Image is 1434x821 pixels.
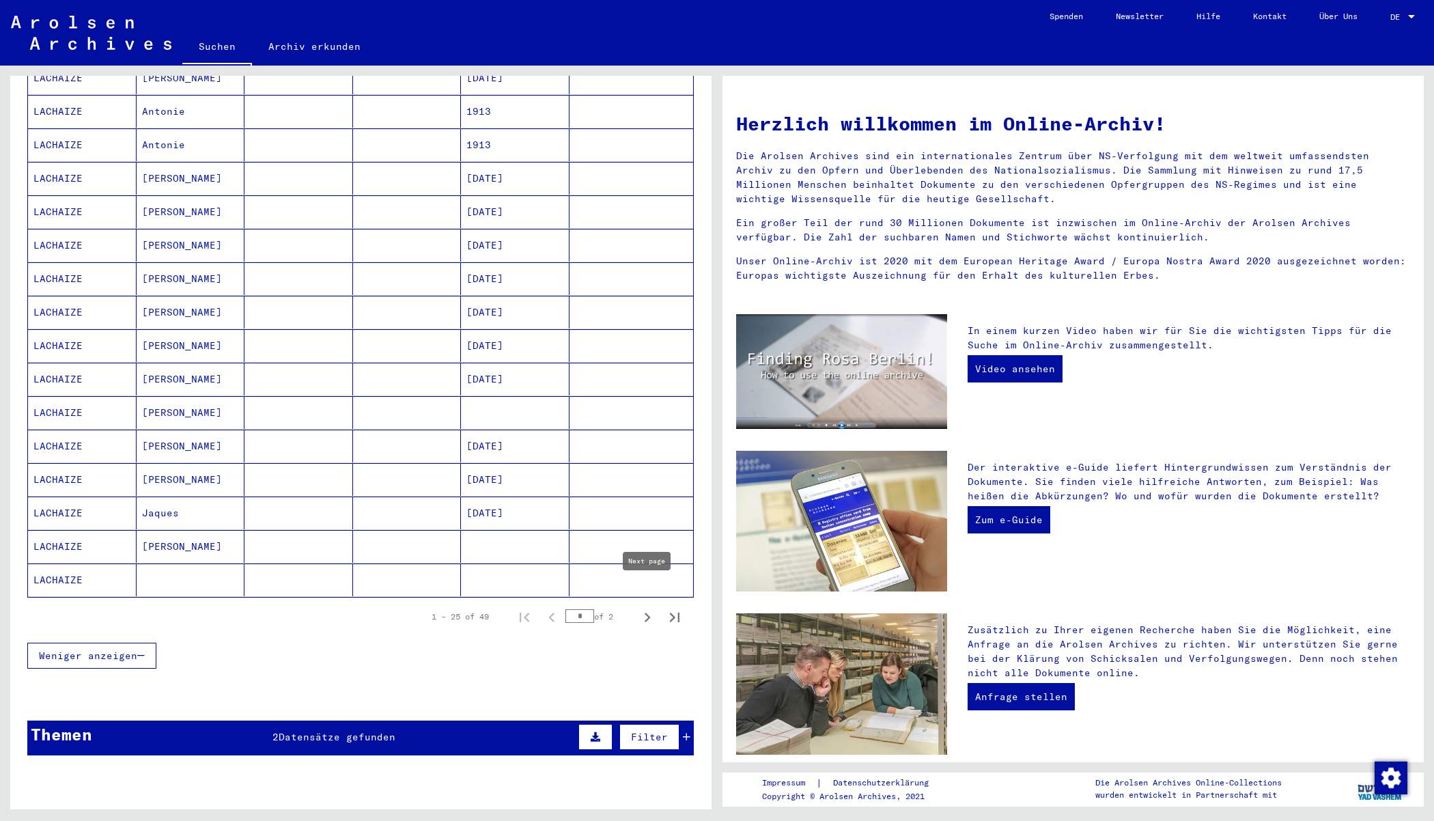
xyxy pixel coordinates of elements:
mat-cell: LACHAIZE [28,363,137,395]
mat-cell: LACHAIZE [28,162,137,195]
mat-cell: 1913 [461,95,570,128]
button: First page [511,603,538,630]
p: Der interaktive e-Guide liefert Hintergrundwissen zum Verständnis der Dokumente. Sie finden viele... [968,460,1410,503]
p: Copyright © Arolsen Archives, 2021 [762,790,945,803]
h1: Herzlich willkommen im Online-Archiv! [736,109,1410,138]
mat-cell: [PERSON_NAME] [137,329,245,362]
mat-cell: [DATE] [461,262,570,295]
div: Themen [31,722,92,747]
mat-cell: [PERSON_NAME] [137,262,245,295]
mat-cell: LACHAIZE [28,497,137,529]
mat-cell: LACHAIZE [28,195,137,228]
mat-cell: LACHAIZE [28,61,137,94]
mat-cell: LACHAIZE [28,229,137,262]
a: Anfrage stellen [968,683,1075,710]
mat-cell: [DATE] [461,430,570,462]
mat-cell: [PERSON_NAME] [137,195,245,228]
mat-cell: [PERSON_NAME] [137,463,245,496]
mat-cell: [DATE] [461,363,570,395]
p: Unser Online-Archiv ist 2020 mit dem European Heritage Award / Europa Nostra Award 2020 ausgezeic... [736,254,1410,283]
a: Impressum [762,776,816,790]
mat-cell: Jaques [137,497,245,529]
img: eguide.jpg [736,451,947,592]
mat-cell: [PERSON_NAME] [137,229,245,262]
p: Ein großer Teil der rund 30 Millionen Dokumente ist inzwischen im Online-Archiv der Arolsen Archi... [736,216,1410,245]
button: Previous page [538,603,565,630]
mat-cell: [DATE] [461,162,570,195]
img: Arolsen_neg.svg [11,16,171,50]
mat-cell: [PERSON_NAME] [137,363,245,395]
button: Filter [619,724,679,750]
span: Datensätze gefunden [279,731,395,743]
mat-cell: [DATE] [461,195,570,228]
p: wurden entwickelt in Partnerschaft mit [1095,789,1282,801]
img: video.jpg [736,314,947,429]
mat-cell: LACHAIZE [28,396,137,429]
mat-cell: LACHAIZE [28,262,137,295]
mat-cell: [DATE] [461,229,570,262]
img: yv_logo.png [1355,772,1406,806]
mat-cell: LACHAIZE [28,530,137,563]
a: Video ansehen [968,355,1063,382]
mat-cell: [PERSON_NAME] [137,530,245,563]
button: Last page [661,603,688,630]
div: of 2 [565,610,634,623]
mat-cell: LACHAIZE [28,463,137,496]
mat-cell: [PERSON_NAME] [137,396,245,429]
div: Zustimmung ändern [1374,761,1407,794]
p: Zusätzlich zu Ihrer eigenen Recherche haben Sie die Möglichkeit, eine Anfrage an die Arolsen Arch... [968,623,1410,680]
mat-cell: [PERSON_NAME] [137,430,245,462]
mat-cell: LACHAIZE [28,563,137,596]
p: Die Arolsen Archives Online-Collections [1095,777,1282,789]
span: Filter [631,731,668,743]
mat-cell: Antonie [137,95,245,128]
span: DE [1390,12,1405,22]
mat-cell: Antonie [137,128,245,161]
mat-cell: [DATE] [461,329,570,362]
img: inquiries.jpg [736,613,947,754]
mat-cell: [DATE] [461,61,570,94]
span: Weniger anzeigen [39,650,137,662]
mat-cell: LACHAIZE [28,329,137,362]
mat-cell: [PERSON_NAME] [137,61,245,94]
p: In einem kurzen Video haben wir für Sie die wichtigsten Tipps für die Suche im Online-Archiv zusa... [968,324,1410,352]
mat-cell: 1913 [461,128,570,161]
div: 1 – 25 of 49 [432,611,489,623]
a: Archiv erkunden [252,30,377,63]
p: Die Arolsen Archives sind ein internationales Zentrum über NS-Verfolgung mit dem weltweit umfasse... [736,149,1410,206]
mat-cell: LACHAIZE [28,430,137,462]
mat-cell: [PERSON_NAME] [137,162,245,195]
a: Zum e-Guide [968,506,1050,533]
mat-cell: LACHAIZE [28,296,137,329]
span: 2 [272,731,279,743]
a: Datenschutzerklärung [822,776,945,790]
mat-cell: [DATE] [461,296,570,329]
a: Suchen [182,30,252,66]
mat-cell: [PERSON_NAME] [137,296,245,329]
mat-cell: LACHAIZE [28,95,137,128]
mat-cell: [DATE] [461,463,570,496]
button: Weniger anzeigen [27,643,156,669]
div: | [762,776,945,790]
mat-cell: [DATE] [461,497,570,529]
button: Next page [634,603,661,630]
img: Zustimmung ändern [1375,762,1407,794]
mat-cell: LACHAIZE [28,128,137,161]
